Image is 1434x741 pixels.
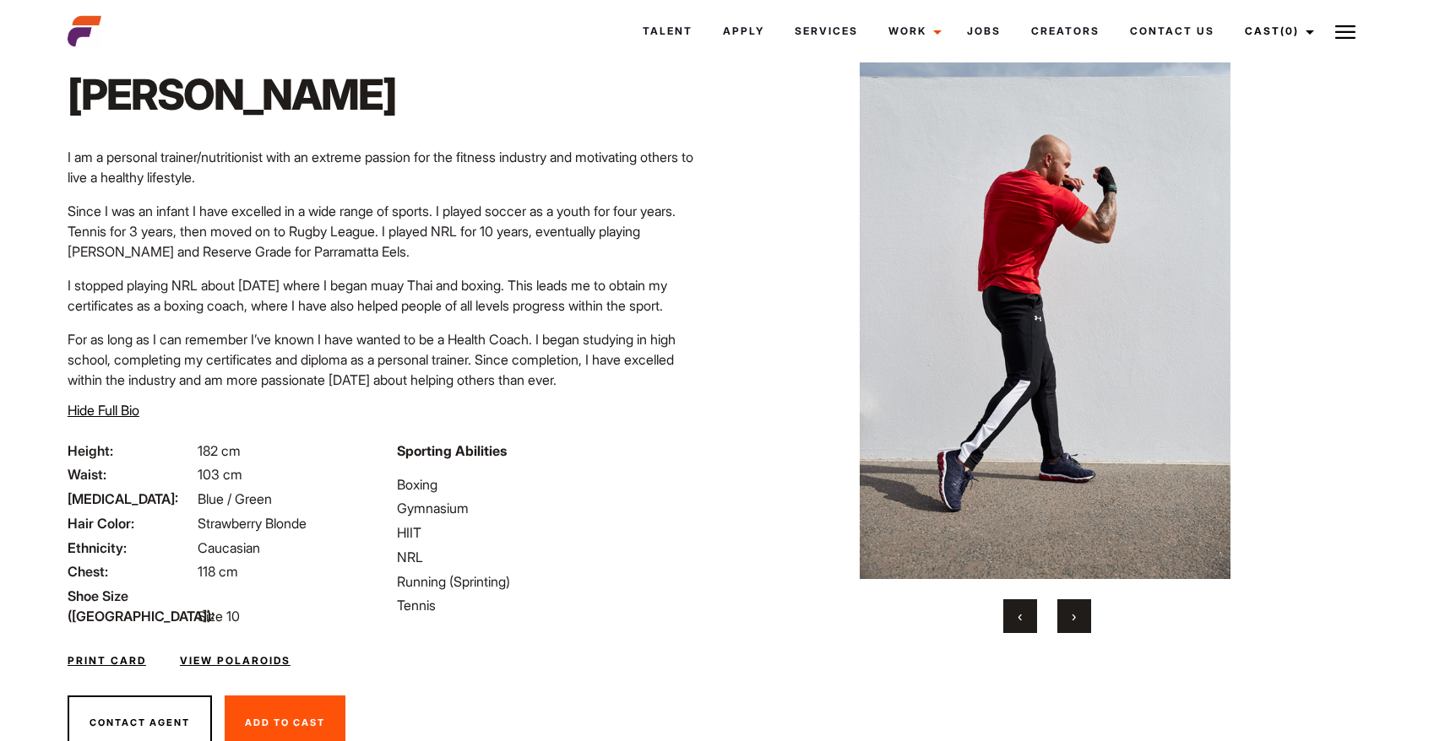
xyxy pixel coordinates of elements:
span: Size 10 [198,608,240,625]
button: Hide Full Bio [68,400,139,420]
span: (0) [1280,24,1299,37]
span: Strawberry Blonde [198,515,307,532]
li: Boxing [397,474,707,495]
li: HIIT [397,522,707,543]
a: Talent [627,8,708,54]
a: View Polaroids [180,653,291,668]
img: cropped-aefm-brand-fav-22-square.png [68,14,101,48]
span: 103 cm [198,466,242,483]
a: Work [873,8,952,54]
span: Add To Cast [245,717,325,728]
a: Cast(0) [1230,8,1324,54]
li: Gymnasium [397,498,707,518]
a: Apply [708,8,779,54]
span: Previous [1018,608,1022,625]
span: Blue / Green [198,490,272,507]
span: Shoe Size ([GEOGRAPHIC_DATA]): [68,586,194,626]
p: For as long as I can remember I’ve known I have wanted to be a Health Coach. I began studying in ... [68,329,707,390]
span: Chest: [68,561,194,581]
p: Since I was an infant I have excelled in a wide range of sports. I played soccer as a youth for f... [68,201,707,262]
p: I am a personal trainer/nutritionist with an extreme passion for the fitness industry and motivat... [68,147,707,187]
li: NRL [397,547,707,567]
span: Hair Color: [68,513,194,533]
img: Dylan Queenslands Gold Coast male fitness model shadow boxing [756,23,1334,579]
span: Caucasian [198,539,260,556]
p: I stopped playing NRL about [DATE] where I began muay Thai and boxing. This leads me to obtain my... [68,275,707,316]
a: Services [779,8,873,54]
a: Contact Us [1115,8,1230,54]
span: [MEDICAL_DATA]: [68,489,194,509]
a: Print Card [68,653,146,668]
strong: Sporting Abilities [397,442,507,459]
span: Height: [68,441,194,461]
span: Ethnicity: [68,538,194,558]
a: Jobs [952,8,1016,54]
h1: [PERSON_NAME] [68,69,396,120]
span: 182 cm [198,442,241,459]
li: Tennis [397,595,707,615]
span: Waist: [68,464,194,484]
span: 118 cm [198,563,238,580]
span: Next [1072,608,1076,625]
a: Creators [1016,8,1115,54]
li: Running (Sprinting) [397,571,707,592]
img: Burger icon [1335,22,1355,42]
span: Hide Full Bio [68,402,139,419]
